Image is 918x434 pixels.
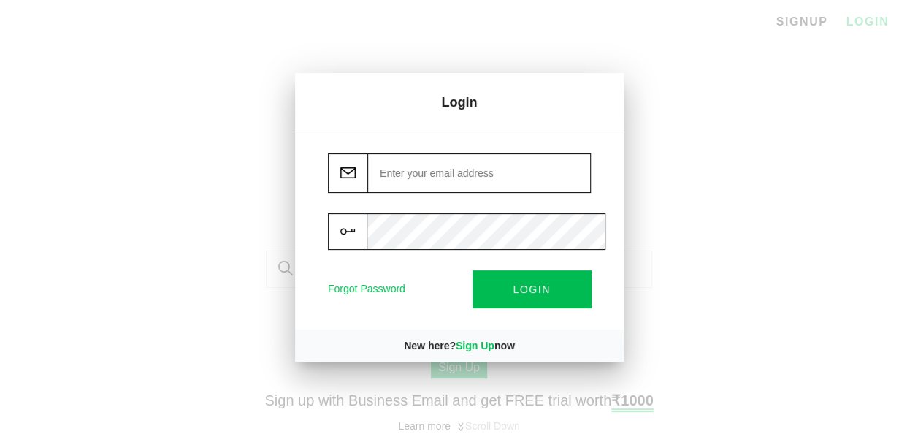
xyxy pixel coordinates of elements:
[455,340,494,351] a: Sign Up
[328,213,367,249] img: key.svg
[513,283,551,295] span: LOGIN
[328,283,405,294] a: Forgot Password
[317,95,602,110] p: Login
[367,153,591,193] input: Enter your email address
[328,153,367,193] img: email.svg
[295,330,624,362] div: New here? now
[473,270,591,307] button: LOGIN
